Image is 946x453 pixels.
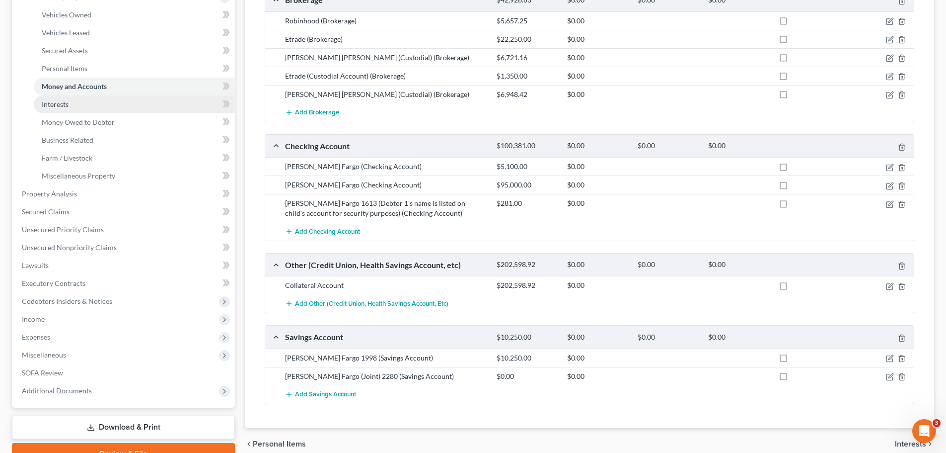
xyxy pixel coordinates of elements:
[14,221,235,239] a: Unsecured Priority Claims
[895,440,934,448] button: Interests chevron_right
[295,228,360,236] span: Add Checking Account
[562,141,633,151] div: $0.00
[34,78,235,95] a: Money and Accounts
[22,386,92,395] span: Additional Documents
[22,279,85,287] span: Executory Contracts
[562,34,633,44] div: $0.00
[285,222,360,241] button: Add Checking Account
[34,24,235,42] a: Vehicles Leased
[34,131,235,149] a: Business Related
[14,274,235,292] a: Executory Contracts
[42,154,92,162] span: Farm / Livestock
[42,136,93,144] span: Business Related
[34,113,235,131] a: Money Owed to Debtor
[295,300,448,308] span: Add Other (Credit Union, Health Savings Account, etc)
[42,64,87,73] span: Personal Items
[42,46,88,55] span: Secured Assets
[34,149,235,167] a: Farm / Livestock
[280,371,492,381] div: [PERSON_NAME] Fargo (Joint) 2280 (Savings Account)
[703,141,774,151] div: $0.00
[245,440,306,448] button: chevron_left Personal Items
[22,243,117,252] span: Unsecured Nonpriority Claims
[562,371,633,381] div: $0.00
[42,172,115,180] span: Miscellaneous Property
[245,440,253,448] i: chevron_left
[22,297,112,305] span: Codebtors Insiders & Notices
[280,34,492,44] div: Etrade (Brokerage)
[42,10,91,19] span: Vehicles Owned
[34,6,235,24] a: Vehicles Owned
[492,333,562,342] div: $10,250.00
[280,90,492,99] div: [PERSON_NAME] [PERSON_NAME] (Custodial) (Brokerage)
[22,368,63,377] span: SOFA Review
[492,353,562,363] div: $10,250.00
[280,71,492,81] div: Etrade (Custodial Account) (Brokerage)
[280,141,492,151] div: Checking Account
[492,162,562,172] div: $5,100.00
[14,185,235,203] a: Property Analysis
[562,162,633,172] div: $0.00
[492,180,562,190] div: $95,000.00
[285,103,339,122] button: Add Brokerage
[280,332,492,342] div: Savings Account
[22,189,77,198] span: Property Analysis
[34,167,235,185] a: Miscellaneous Property
[562,71,633,81] div: $0.00
[285,385,356,404] button: Add Savings Account
[34,95,235,113] a: Interests
[280,353,492,363] div: [PERSON_NAME] Fargo 1998 (Savings Account)
[34,60,235,78] a: Personal Items
[14,239,235,257] a: Unsecured Nonpriority Claims
[14,203,235,221] a: Secured Claims
[492,71,562,81] div: $1,350.00
[895,440,926,448] span: Interests
[295,391,356,399] span: Add Savings Account
[280,280,492,290] div: Collateral Account
[492,260,562,270] div: $202,598.92
[295,109,339,117] span: Add Brokerage
[926,440,934,448] i: chevron_right
[633,141,703,151] div: $0.00
[14,364,235,382] a: SOFA Review
[22,333,50,341] span: Expenses
[34,42,235,60] a: Secured Assets
[280,16,492,26] div: Robinhood (Brokerage)
[562,53,633,63] div: $0.00
[280,180,492,190] div: [PERSON_NAME] Fargo (Checking Account)
[633,333,703,342] div: $0.00
[22,261,49,270] span: Lawsuits
[703,333,774,342] div: $0.00
[12,416,235,439] a: Download & Print
[562,260,633,270] div: $0.00
[633,260,703,270] div: $0.00
[562,180,633,190] div: $0.00
[42,82,107,91] span: Money and Accounts
[933,419,941,427] span: 3
[492,141,562,151] div: $100,381.00
[562,353,633,363] div: $0.00
[22,351,66,359] span: Miscellaneous
[912,419,936,443] iframe: Intercom live chat
[253,440,306,448] span: Personal Items
[492,198,562,208] div: $281.00
[492,34,562,44] div: $22,250.00
[42,118,115,126] span: Money Owed to Debtor
[492,16,562,26] div: $5,657.25
[492,280,562,290] div: $202,598.92
[492,90,562,99] div: $6,948.42
[14,257,235,274] a: Lawsuits
[42,100,69,108] span: Interests
[562,16,633,26] div: $0.00
[22,207,70,216] span: Secured Claims
[22,225,104,234] span: Unsecured Priority Claims
[280,260,492,270] div: Other (Credit Union, Health Savings Account, etc)
[562,333,633,342] div: $0.00
[280,162,492,172] div: [PERSON_NAME] Fargo (Checking Account)
[42,28,90,37] span: Vehicles Leased
[703,260,774,270] div: $0.00
[280,198,492,218] div: [PERSON_NAME] Fargo 1613 (Debtor 1's name is listed on child's account for security purposes) (Ch...
[562,90,633,99] div: $0.00
[562,198,633,208] div: $0.00
[22,315,45,323] span: Income
[492,371,562,381] div: $0.00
